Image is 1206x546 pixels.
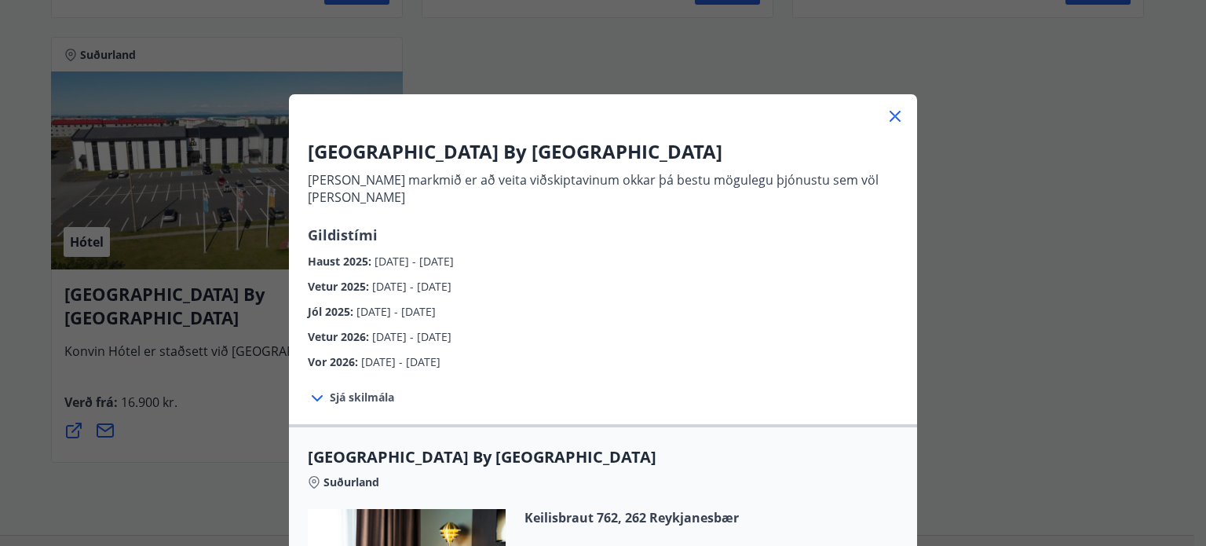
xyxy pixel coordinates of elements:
[361,354,440,369] span: [DATE] - [DATE]
[356,304,436,319] span: [DATE] - [DATE]
[372,279,451,294] span: [DATE] - [DATE]
[308,225,378,244] span: Gildistími
[372,329,451,344] span: [DATE] - [DATE]
[308,279,372,294] span: Vetur 2025 :
[308,446,898,468] span: [GEOGRAPHIC_DATA] By [GEOGRAPHIC_DATA]
[524,509,739,526] span: Keilisbraut 762, 262 Reykjanesbær
[308,254,375,269] span: Haust 2025 :
[308,329,372,344] span: Vetur 2026 :
[308,138,898,165] h3: [GEOGRAPHIC_DATA] By [GEOGRAPHIC_DATA]
[308,304,356,319] span: Jól 2025 :
[330,390,394,405] span: Sjá skilmála
[308,171,898,206] p: [PERSON_NAME] markmið er að veita viðskiptavinum okkar þá bestu mögulegu þjónustu sem völ [PERSON...
[375,254,454,269] span: [DATE] - [DATE]
[323,475,379,490] span: Suðurland
[308,354,361,369] span: Vor 2026 :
